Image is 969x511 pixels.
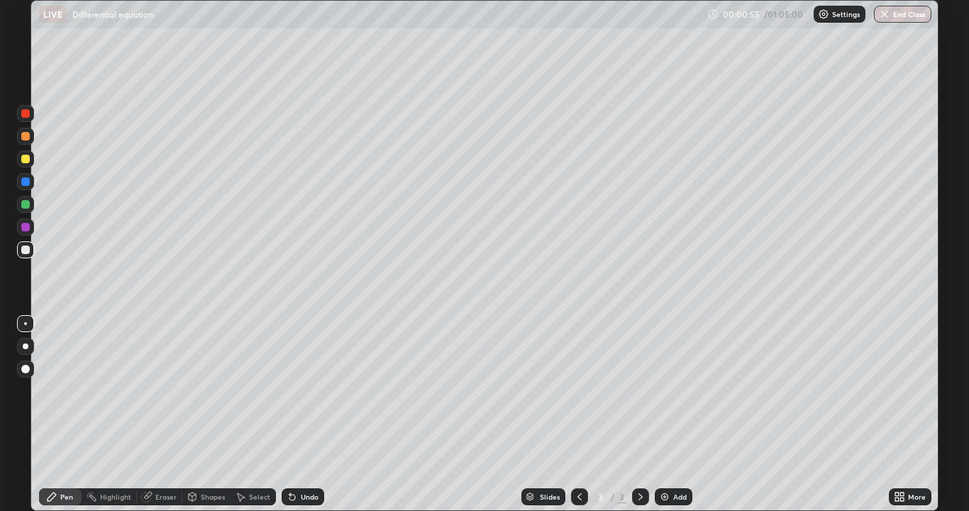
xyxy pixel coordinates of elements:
[908,493,926,500] div: More
[100,493,131,500] div: Highlight
[611,493,615,501] div: /
[201,493,225,500] div: Shapes
[874,6,931,23] button: End Class
[618,490,626,503] div: 3
[540,493,560,500] div: Slides
[72,9,153,20] p: Differential equation
[155,493,177,500] div: Eraser
[673,493,687,500] div: Add
[832,11,860,18] p: Settings
[594,493,608,501] div: 3
[659,491,670,502] img: add-slide-button
[879,9,890,20] img: end-class-cross
[43,9,62,20] p: LIVE
[301,493,319,500] div: Undo
[818,9,829,20] img: class-settings-icons
[60,493,73,500] div: Pen
[249,493,270,500] div: Select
